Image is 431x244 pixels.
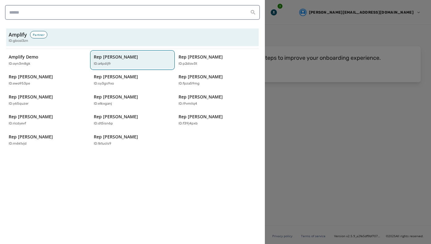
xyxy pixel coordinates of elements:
p: Rep [PERSON_NAME] [179,74,223,80]
p: ID: y65quzer [9,101,28,107]
button: Rep [PERSON_NAME]ID:etkxganj [91,91,174,109]
button: AmplifyPartnerID:gbcoi3zn [6,28,259,46]
p: ID: fpza59mg [179,81,200,86]
p: Rep [PERSON_NAME] [94,54,138,60]
button: Amplify DemoID:oyn3m8gk [6,51,89,69]
h3: Amplify [9,31,27,38]
p: Rep [PERSON_NAME] [9,114,53,120]
p: ID: dt5isn6p [94,121,113,126]
p: Rep [PERSON_NAME] [94,134,138,140]
p: Rep [PERSON_NAME] [94,74,138,80]
button: Rep [PERSON_NAME]ID:a4pdijfr [91,51,174,69]
p: Rep [PERSON_NAME] [179,94,223,100]
button: Rep [PERSON_NAME]ID:y65quzer [6,91,89,109]
span: ID: gbcoi3zn [9,38,28,44]
p: ID: etkxganj [94,101,112,107]
p: ID: i9vmilq4 [179,101,197,107]
p: Rep [PERSON_NAME] [9,134,53,140]
p: Rep [PERSON_NAME] [94,114,138,120]
p: Rep [PERSON_NAME] [9,74,53,80]
p: ID: tktucls9 [94,141,111,146]
button: Rep [PERSON_NAME]ID:i9vmilq4 [176,91,259,109]
p: ID: oyn3m8gk [9,61,30,67]
button: Rep [PERSON_NAME]ID:f39j4pxb [176,111,259,129]
p: ID: f39j4pxb [179,121,198,126]
button: Rep [PERSON_NAME]ID:ricdyevf [6,111,89,129]
button: Rep [PERSON_NAME]ID:dt5isn6p [91,111,174,129]
p: ID: p2diov3t [179,61,197,67]
p: Rep [PERSON_NAME] [179,114,223,120]
button: Rep [PERSON_NAME]ID:fpza59mg [176,71,259,89]
p: Amplify Demo [9,54,38,60]
p: ID: rn6ktvjd [9,141,27,146]
p: ID: ricdyevf [9,121,26,126]
div: Partner [30,31,47,38]
p: Rep [PERSON_NAME] [179,54,223,60]
button: Rep [PERSON_NAME]ID:rn6ktvjd [6,131,89,149]
button: Rep [PERSON_NAME]ID:sy3gs9xo [91,71,174,89]
p: Rep [PERSON_NAME] [9,94,53,100]
p: ID: sy3gs9xo [94,81,114,86]
button: Rep [PERSON_NAME]ID:tktucls9 [91,131,174,149]
p: ID: a4pdijfr [94,61,111,67]
p: Rep [PERSON_NAME] [94,94,138,100]
p: ID: ewo953pe [9,81,30,86]
button: Rep [PERSON_NAME]ID:ewo953pe [6,71,89,89]
button: Rep [PERSON_NAME]ID:p2diov3t [176,51,259,69]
